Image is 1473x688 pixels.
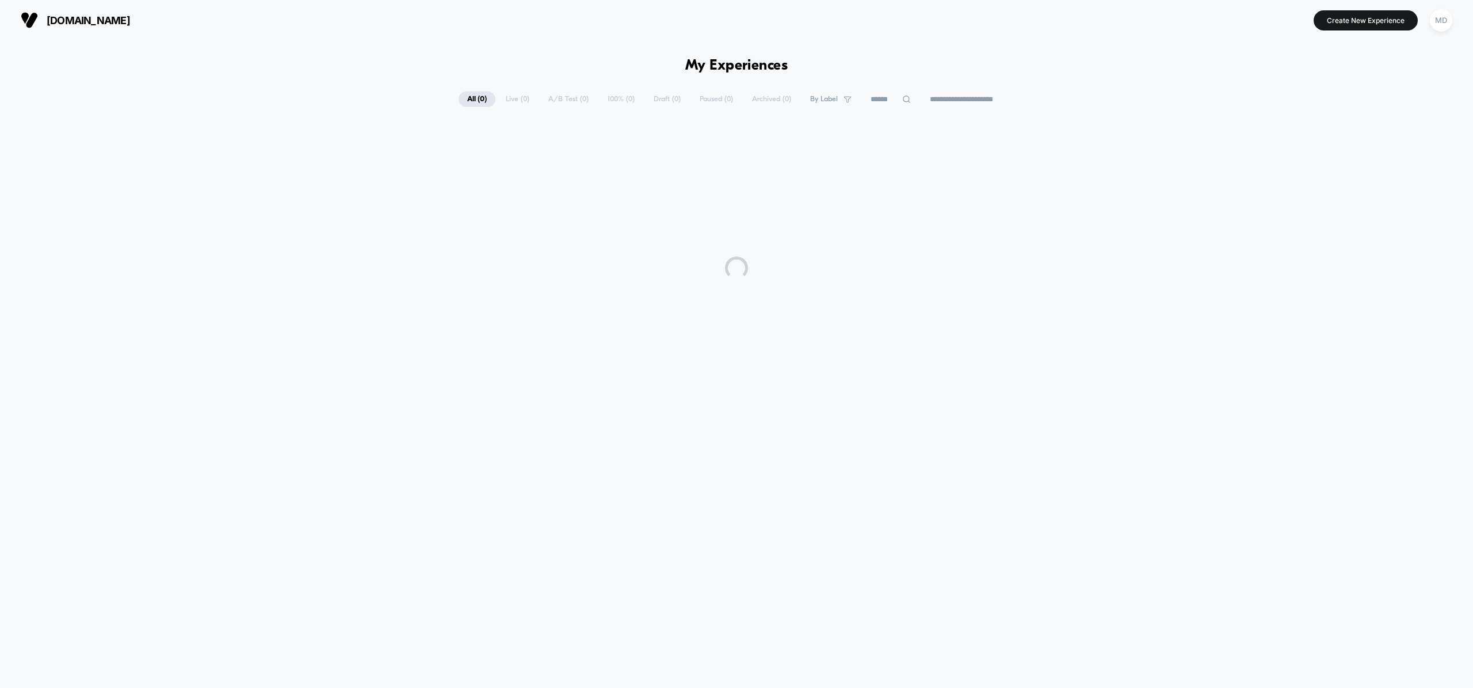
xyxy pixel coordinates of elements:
button: [DOMAIN_NAME] [17,11,133,29]
h1: My Experiences [685,58,788,74]
button: MD [1426,9,1456,32]
span: [DOMAIN_NAME] [47,14,130,26]
img: Visually logo [21,12,38,29]
div: MD [1430,9,1452,32]
span: By Label [810,95,838,104]
button: Create New Experience [1314,10,1418,30]
span: All ( 0 ) [459,91,495,107]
